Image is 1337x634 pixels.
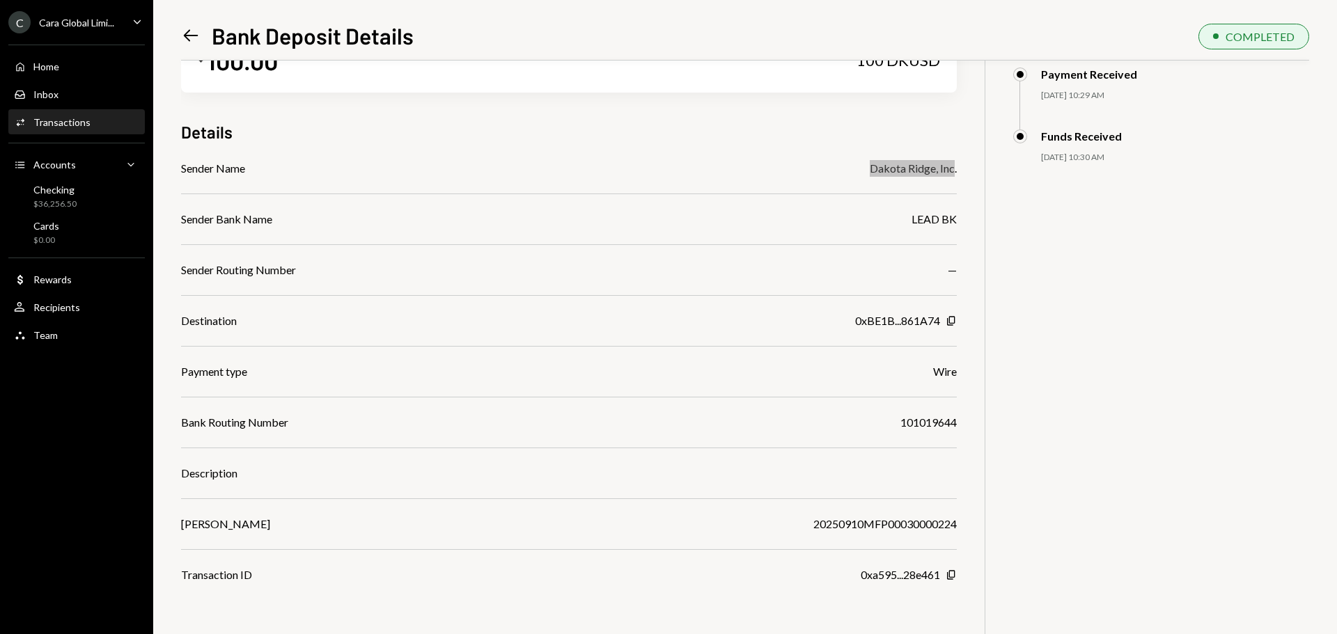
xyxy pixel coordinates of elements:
[8,54,145,79] a: Home
[181,566,252,583] div: Transaction ID
[39,17,114,29] div: Cara Global Limi...
[33,220,59,232] div: Cards
[8,294,145,319] a: Recipients
[33,301,80,313] div: Recipients
[933,363,957,380] div: Wire
[181,414,288,431] div: Bank Routing Number
[33,88,58,100] div: Inbox
[8,267,145,292] a: Rewards
[1041,152,1309,164] div: [DATE] 10:30 AM
[33,274,72,285] div: Rewards
[861,566,940,583] div: 0xa595...28e461
[8,152,145,177] a: Accounts
[33,198,77,210] div: $36,256.50
[181,363,247,380] div: Payment type
[8,81,145,106] a: Inbox
[1041,129,1122,143] div: Funds Received
[181,312,237,329] div: Destination
[181,211,272,228] div: Sender Bank Name
[813,516,957,532] div: 20250910MFP00030000224
[33,159,76,171] div: Accounts
[8,11,31,33] div: C
[181,262,296,278] div: Sender Routing Number
[33,116,91,128] div: Transactions
[8,322,145,347] a: Team
[8,180,145,213] a: Checking$36,256.50
[870,160,957,177] div: Dakota Ridge, Inc.
[948,262,957,278] div: —
[181,120,233,143] h3: Details
[212,22,414,49] h1: Bank Deposit Details
[912,211,957,228] div: LEAD BK
[181,160,245,177] div: Sender Name
[8,216,145,249] a: Cards$0.00
[181,465,237,482] div: Description
[8,109,145,134] a: Transactions
[1041,68,1137,81] div: Payment Received
[1041,90,1309,102] div: [DATE] 10:29 AM
[855,312,940,329] div: 0xBE1B...861A74
[33,235,59,246] div: $0.00
[900,414,957,431] div: 101019644
[181,516,270,532] div: [PERSON_NAME]
[33,329,58,341] div: Team
[33,184,77,196] div: Checking
[33,61,59,72] div: Home
[1226,30,1295,43] div: COMPLETED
